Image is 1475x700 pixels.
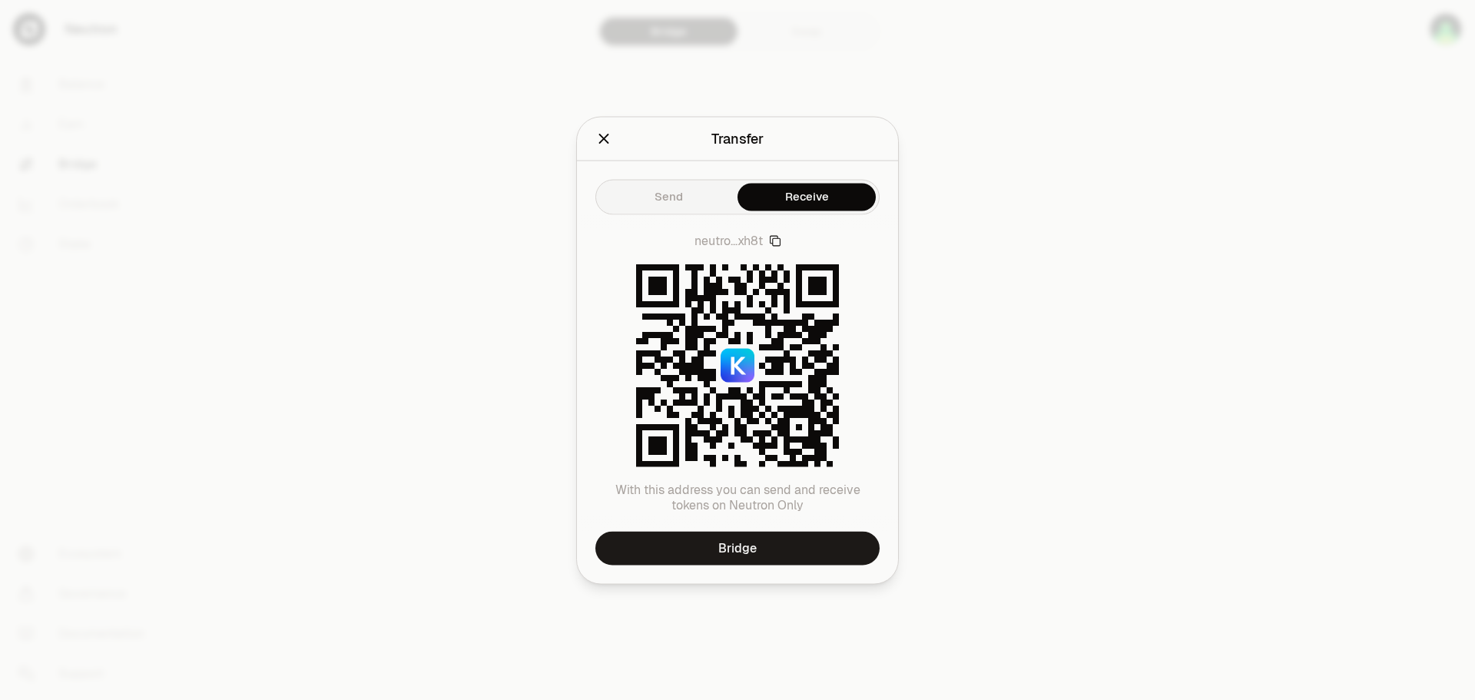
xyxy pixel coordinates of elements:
button: Close [595,128,612,149]
button: Receive [737,183,876,211]
p: With this address you can send and receive tokens on Neutron Only [595,482,880,513]
div: Transfer [711,128,764,149]
button: neutro...xh8t [694,233,781,248]
a: Bridge [595,531,880,565]
span: neutro...xh8t [694,233,763,248]
button: Send [599,183,737,211]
